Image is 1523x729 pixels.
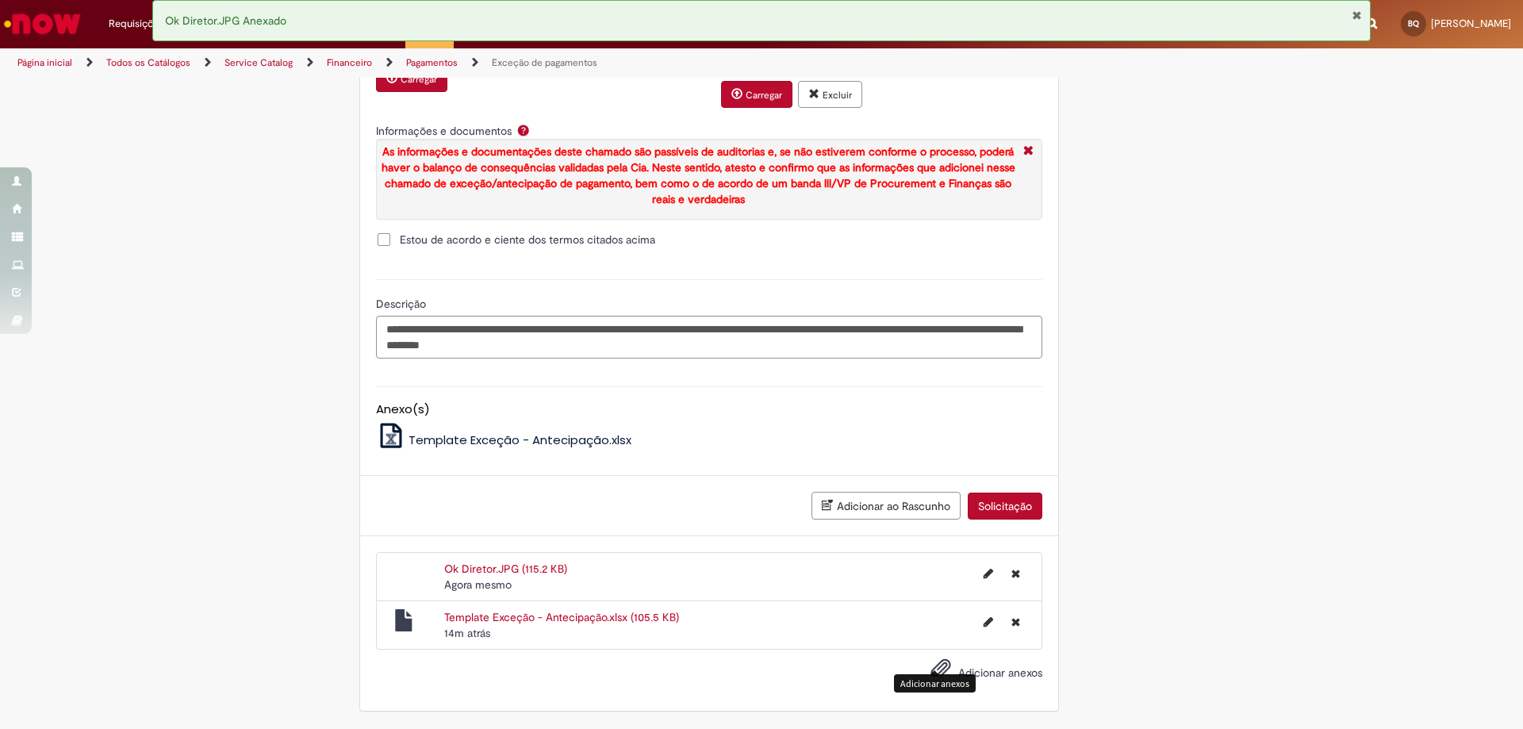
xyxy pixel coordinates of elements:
span: Ajuda para Informações e documentos [514,124,533,136]
a: Exceção de pagamentos [492,56,597,69]
a: Template Exceção - Antecipação.xlsx (105.5 KB) [444,610,679,624]
h5: Anexo(s) [376,403,1042,416]
a: Financeiro [327,56,372,69]
span: [PERSON_NAME] [1431,17,1511,30]
button: Solicitação [968,493,1042,520]
ul: Trilhas de página [12,48,1003,78]
button: Excluir Ok Diretor.JPG [1002,561,1030,586]
span: Descrição [376,297,429,311]
a: Todos os Catálogos [106,56,190,69]
button: Excluir Template Exceção - Antecipação.xlsx [1002,609,1030,635]
a: Service Catalog [224,56,293,69]
span: Informações e documentos [376,124,515,138]
textarea: Descrição [376,316,1042,359]
span: BQ [1408,18,1419,29]
button: Editar nome de arquivo Ok Diretor.JPG [974,561,1003,586]
small: Excluir [823,89,852,102]
button: Excluir anexo Ok Diretor.JPG [798,81,862,108]
a: Página inicial [17,56,72,69]
a: Ok Diretor.JPG (115.2 KB) [444,562,567,576]
button: Editar nome de arquivo Template Exceção - Antecipação.xlsx [974,609,1003,635]
img: ServiceNow [2,8,83,40]
span: Requisições [109,16,164,32]
span: 14m atrás [444,626,490,640]
span: Ok Diretor.JPG Anexado [165,13,286,28]
button: Adicionar anexos [926,654,955,690]
span: Agora mesmo [444,577,512,592]
div: Adicionar anexos [894,674,976,693]
button: Carregar anexo de Anexar template padrão Required [376,65,447,92]
small: Carregar [401,73,437,86]
span: Estou de acordo e ciente dos termos citados acima [400,232,655,247]
a: Template Exceção - Antecipação.xlsx [376,432,632,448]
button: Adicionar ao Rascunho [811,492,961,520]
time: 27/08/2025 18:10:00 [444,577,512,592]
button: Fechar Notificação [1352,9,1362,21]
span: Adicionar anexos [958,666,1042,681]
a: Pagamentos [406,56,458,69]
time: 27/08/2025 17:55:40 [444,626,490,640]
span: Template Exceção - Antecipação.xlsx [409,432,631,448]
button: Carregar anexo de Anexar aprovação do Diretor/Banda III validador Required [721,81,792,108]
i: Fechar More information Por question_info_docu [1019,144,1038,160]
strong: As informações e documentações deste chamado são passíveis de auditorias e, se não estiverem conf... [382,144,1015,206]
small: Carregar [746,89,782,102]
